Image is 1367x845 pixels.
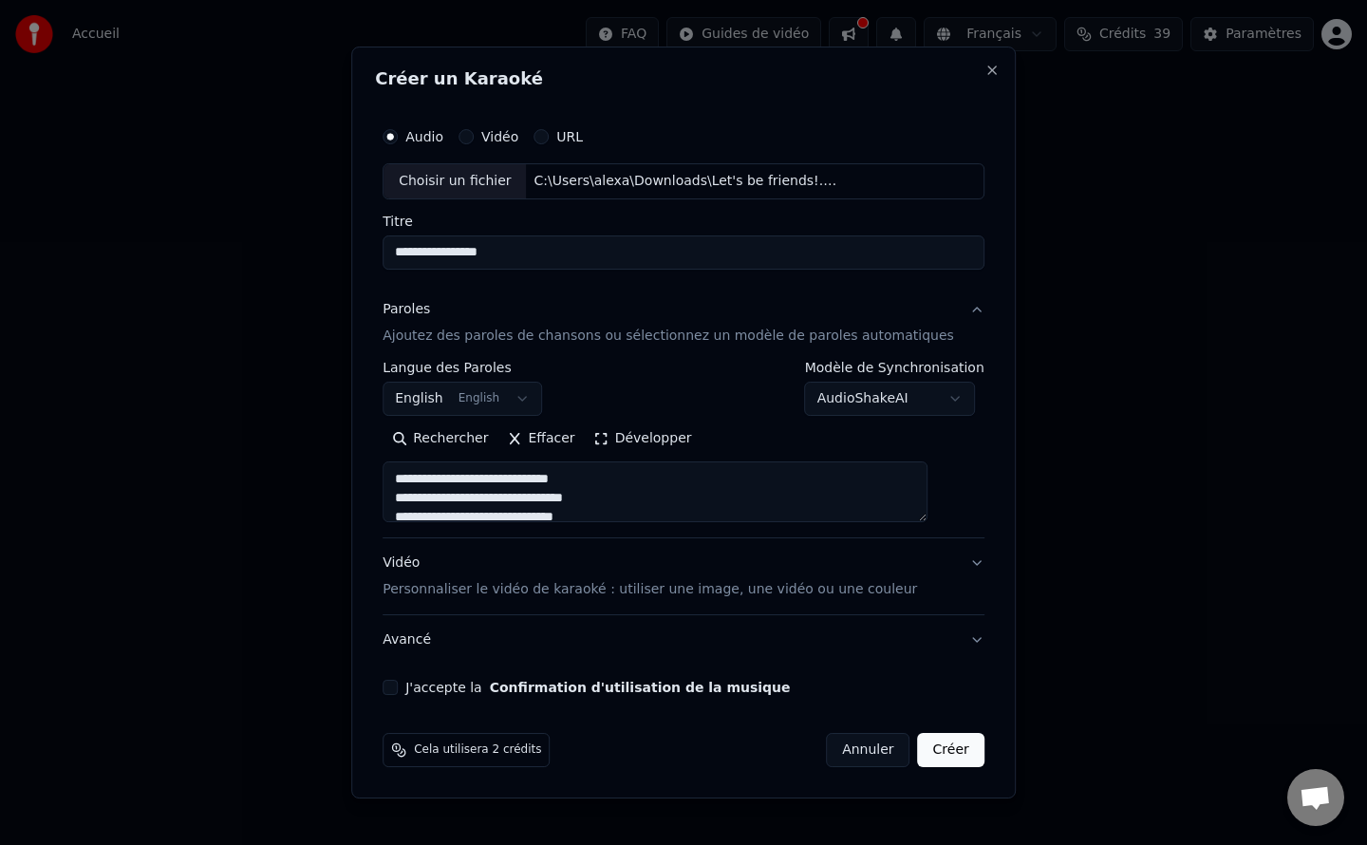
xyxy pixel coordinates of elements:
div: Vidéo [383,554,917,599]
label: Vidéo [481,130,518,143]
p: Ajoutez des paroles de chansons ou sélectionnez un modèle de paroles automatiques [383,327,954,346]
button: Rechercher [383,423,497,454]
div: Choisir un fichier [384,164,526,198]
button: J'accepte la [490,681,791,694]
label: Audio [405,130,443,143]
span: Cela utilisera 2 crédits [414,742,541,758]
button: VidéoPersonnaliser le vidéo de karaoké : utiliser une image, une vidéo ou une couleur [383,538,984,614]
button: Effacer [497,423,584,454]
button: Créer [918,733,984,767]
button: Annuler [826,733,909,767]
div: ParolesAjoutez des paroles de chansons ou sélectionnez un modèle de paroles automatiques [383,361,984,537]
label: Titre [383,215,984,228]
div: C:\Users\alexa\Downloads\Let's be friends!.wav [527,172,850,191]
button: ParolesAjoutez des paroles de chansons ou sélectionnez un modèle de paroles automatiques [383,285,984,361]
label: Modèle de Synchronisation [805,361,984,374]
div: Paroles [383,300,430,319]
button: Avancé [383,615,984,665]
button: Développer [585,423,702,454]
h2: Créer un Karaoké [375,70,992,87]
p: Personnaliser le vidéo de karaoké : utiliser une image, une vidéo ou une couleur [383,580,917,599]
label: URL [556,130,583,143]
label: Langue des Paroles [383,361,542,374]
label: J'accepte la [405,681,790,694]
